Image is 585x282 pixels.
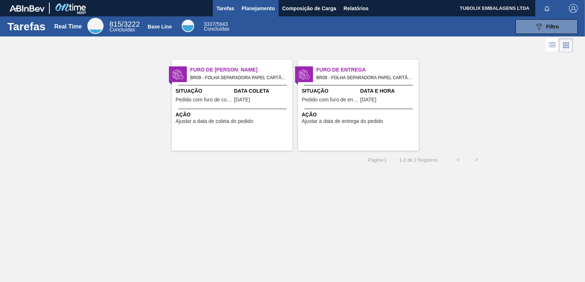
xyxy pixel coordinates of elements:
[234,87,291,95] span: Data Coleta
[242,4,275,13] span: Planejamento
[109,21,140,32] div: Real Time
[302,119,383,124] span: Ajustar a data de entrega do pedido
[299,69,310,80] img: status
[87,18,103,34] div: Real Time
[302,111,417,119] span: Ação
[7,22,46,31] h1: Tarefas
[190,66,292,74] span: Furo de Coleta
[569,4,578,13] img: Logout
[535,3,559,13] button: Notificações
[234,97,250,103] span: 25/08/2025
[302,87,358,95] span: Situação
[467,151,486,169] button: >
[360,97,376,103] span: 23/08/2025,
[204,21,228,27] span: / 5943
[216,4,234,13] span: Tarefas
[148,24,172,30] div: Base Line
[516,19,578,34] button: Filtro
[173,69,184,80] img: status
[316,74,413,82] span: BR09 - FOLHA SEPARADORA PAPEL CARTÃO Pedido - 1984636
[282,4,336,13] span: Composição de Carga
[449,151,467,169] button: <
[109,20,121,28] span: 815
[302,97,358,103] span: Pedido com furo de entrega
[316,66,419,74] span: Furo de Entrega
[368,157,387,163] span: Página : 1
[175,87,232,95] span: Situação
[54,23,82,30] div: Real Time
[10,5,45,12] img: TNhmsLtSVTkK8tSr43FrP2fwEKptu5GPRR3wAAAABJRU5ErkJggg==
[109,20,140,28] span: / 3222
[204,21,215,27] span: 3337
[204,22,229,31] div: Base Line
[175,97,232,103] span: Pedido com furo de coleta
[190,74,287,82] span: BR09 - FOLHA SEPARADORA PAPEL CARTÃO Pedido - 1984639
[344,4,369,13] span: Relatórios
[175,119,253,124] span: Ajustar a data de coleta do pedido
[398,157,438,163] span: 1 - 2 de 2 Registros
[109,27,135,32] span: Concluídas
[360,87,417,95] span: Data e Hora
[204,26,229,32] span: Concluídas
[546,24,559,30] span: Filtro
[559,38,573,52] div: Visão em Cards
[546,38,559,52] div: Visão em Lista
[182,20,194,32] div: Base Line
[175,111,291,119] span: Ação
